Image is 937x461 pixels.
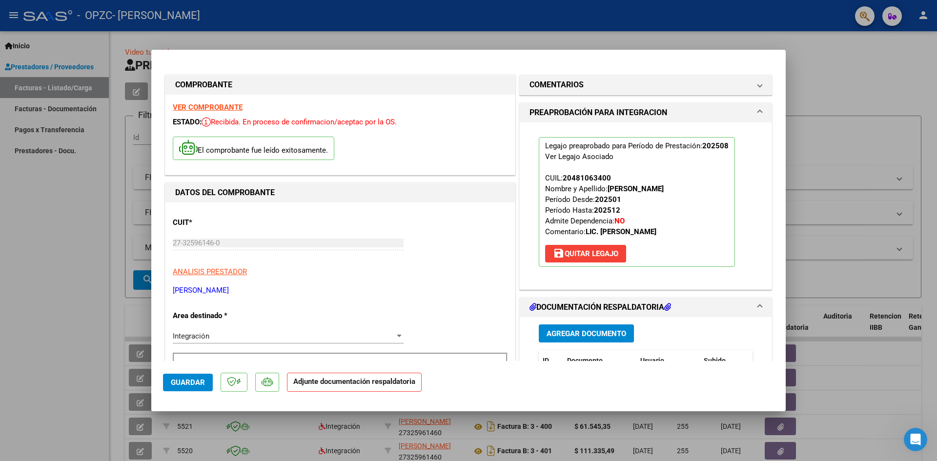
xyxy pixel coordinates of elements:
p: Legajo preaprobado para Período de Prestación: [539,137,735,267]
h1: COMENTARIOS [530,79,584,91]
button: Quitar Legajo [545,245,626,262]
h1: PREAPROBACIÓN PARA INTEGRACION [530,107,667,119]
strong: 202512 [594,206,620,215]
span: CUIL: Nombre y Apellido: Período Desde: Período Hasta: Admite Dependencia: [545,174,664,236]
div: 20481063400 [563,173,611,183]
mat-expansion-panel-header: DOCUMENTACIÓN RESPALDATORIA [520,298,772,317]
strong: [PERSON_NAME] [608,184,664,193]
strong: LIC. [PERSON_NAME] [586,227,656,236]
span: Usuario [640,357,664,364]
p: CUIT [173,217,273,228]
datatable-header-cell: Documento [563,350,636,371]
strong: 202501 [595,195,621,204]
span: Guardar [171,378,205,387]
span: Integración [173,332,209,341]
button: Guardar [163,374,213,391]
datatable-header-cell: Usuario [636,350,700,371]
a: VER COMPROBANTE [173,103,243,112]
div: Ver Legajo Asociado [545,151,613,162]
span: Recibida. En proceso de confirmacion/aceptac por la OS. [202,118,397,126]
span: Documento [567,357,603,364]
p: [PERSON_NAME] [173,285,508,296]
span: Comentario: [545,227,656,236]
span: Agregar Documento [547,329,626,338]
mat-icon: save [553,247,565,259]
datatable-header-cell: ID [539,350,563,371]
span: ANALISIS PRESTADOR [173,267,247,276]
iframe: Intercom live chat [904,428,927,451]
button: Agregar Documento [539,324,634,342]
p: Area destinado * [173,310,273,321]
strong: Adjunte documentación respaldatoria [293,377,415,386]
datatable-header-cell: Subido [700,350,749,371]
h1: DOCUMENTACIÓN RESPALDATORIA [530,301,671,313]
span: Subido [704,357,726,364]
strong: COMPROBANTE [175,80,232,89]
span: ID [543,357,549,364]
span: Quitar Legajo [553,249,618,258]
mat-expansion-panel-header: COMENTARIOS [520,75,772,95]
span: ESTADO: [173,118,202,126]
strong: DATOS DEL COMPROBANTE [175,188,275,197]
p: El comprobante fue leído exitosamente. [173,137,334,160]
div: PREAPROBACIÓN PARA INTEGRACION [520,122,772,289]
strong: NO [614,217,625,225]
strong: 202508 [702,141,729,150]
mat-expansion-panel-header: PREAPROBACIÓN PARA INTEGRACION [520,103,772,122]
datatable-header-cell: Acción [749,350,797,371]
